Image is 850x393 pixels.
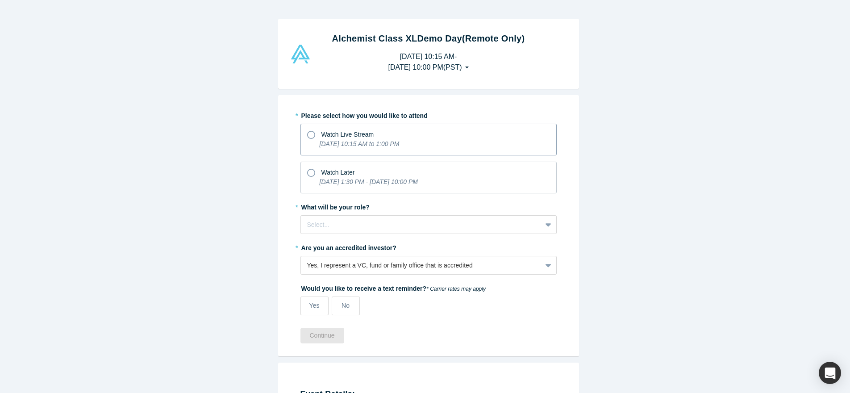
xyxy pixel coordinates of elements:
[307,261,535,270] div: Yes, I represent a VC, fund or family office that is accredited
[320,140,400,147] i: [DATE] 10:15 AM to 1:00 PM
[300,108,557,121] label: Please select how you would like to attend
[300,281,557,293] label: Would you like to receive a text reminder?
[300,240,557,253] label: Are you an accredited investor?
[426,286,486,292] em: * Carrier rates may apply
[4,54,41,62] img: employees
[4,62,130,78] a: Number of US Employees 423
[4,62,130,70] div: Number of US Employees
[300,328,344,343] button: Continue
[4,17,126,23] div: Log Out
[332,33,525,43] strong: Alchemist Class XL Demo Day (Remote Only)
[4,4,65,15] img: logo
[290,45,311,63] img: Alchemist Vault Logo
[309,302,320,309] span: Yes
[321,131,374,138] span: Watch Live Stream
[342,302,350,309] span: No
[379,48,478,76] button: [DATE] 10:15 AM-[DATE] 10:00 PM(PST)
[321,169,355,176] span: Watch Later
[320,178,418,185] i: [DATE] 1:30 PM - [DATE] 10:00 PM
[300,200,557,212] label: What will be your role?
